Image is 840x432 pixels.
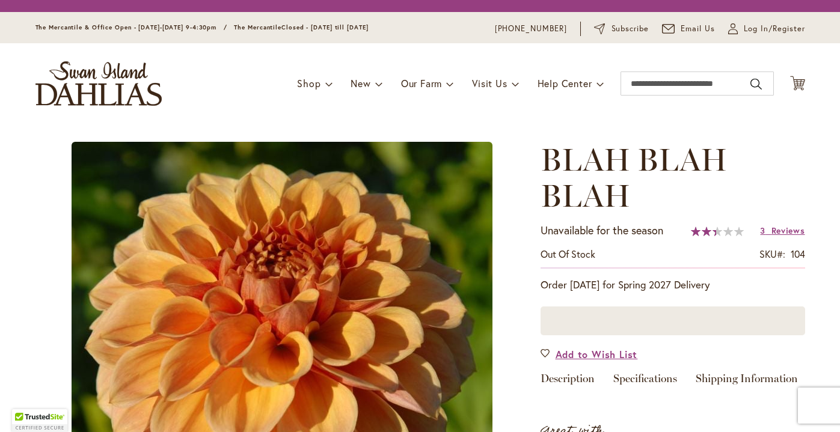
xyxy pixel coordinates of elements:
a: Log In/Register [728,23,805,35]
button: Search [750,75,761,94]
span: Email Us [681,23,715,35]
div: 47% [691,227,744,236]
span: Reviews [771,225,805,236]
span: Visit Us [472,77,507,90]
span: Help Center [538,77,592,90]
span: Shop [297,77,320,90]
a: store logo [35,61,162,106]
span: Subscribe [612,23,649,35]
a: Description [541,373,595,391]
span: 3 [760,225,765,236]
a: Add to Wish List [541,347,638,361]
span: Closed - [DATE] till [DATE] [281,23,368,31]
strong: SKU [759,248,785,260]
span: Log In/Register [744,23,805,35]
span: Add to Wish List [556,347,638,361]
a: Shipping Information [696,373,798,391]
iframe: Launch Accessibility Center [9,389,43,423]
span: Our Farm [401,77,442,90]
p: Order [DATE] for Spring 2027 Delivery [541,278,805,292]
div: Availability [541,248,595,261]
span: Out of stock [541,248,595,260]
span: The Mercantile & Office Open - [DATE]-[DATE] 9-4:30pm / The Mercantile [35,23,282,31]
a: Email Us [662,23,715,35]
a: 3 Reviews [760,225,805,236]
a: Specifications [613,373,677,391]
div: 104 [791,248,805,261]
a: [PHONE_NUMBER] [495,23,568,35]
p: Unavailable for the season [541,223,663,239]
div: Detailed Product Info [541,373,805,391]
span: New [351,77,370,90]
span: BLAH BLAH BLAH [541,141,727,214]
a: Subscribe [594,23,649,35]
